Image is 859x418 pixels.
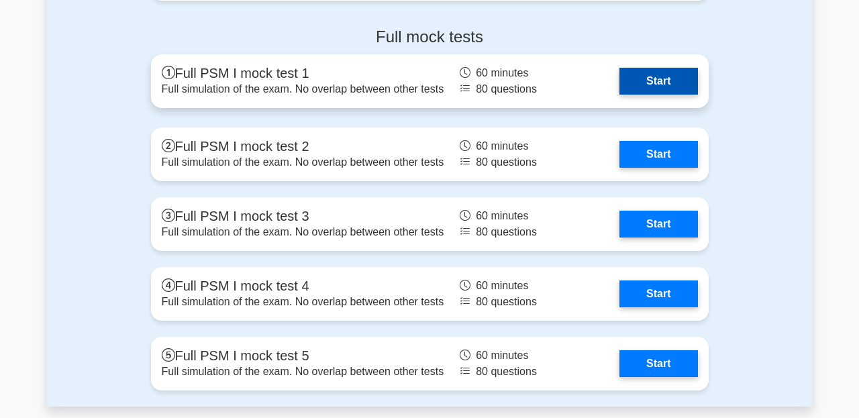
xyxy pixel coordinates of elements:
[619,211,697,238] a: Start
[151,28,709,47] h4: Full mock tests
[619,141,697,168] a: Start
[619,350,697,377] a: Start
[619,280,697,307] a: Start
[619,68,697,95] a: Start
